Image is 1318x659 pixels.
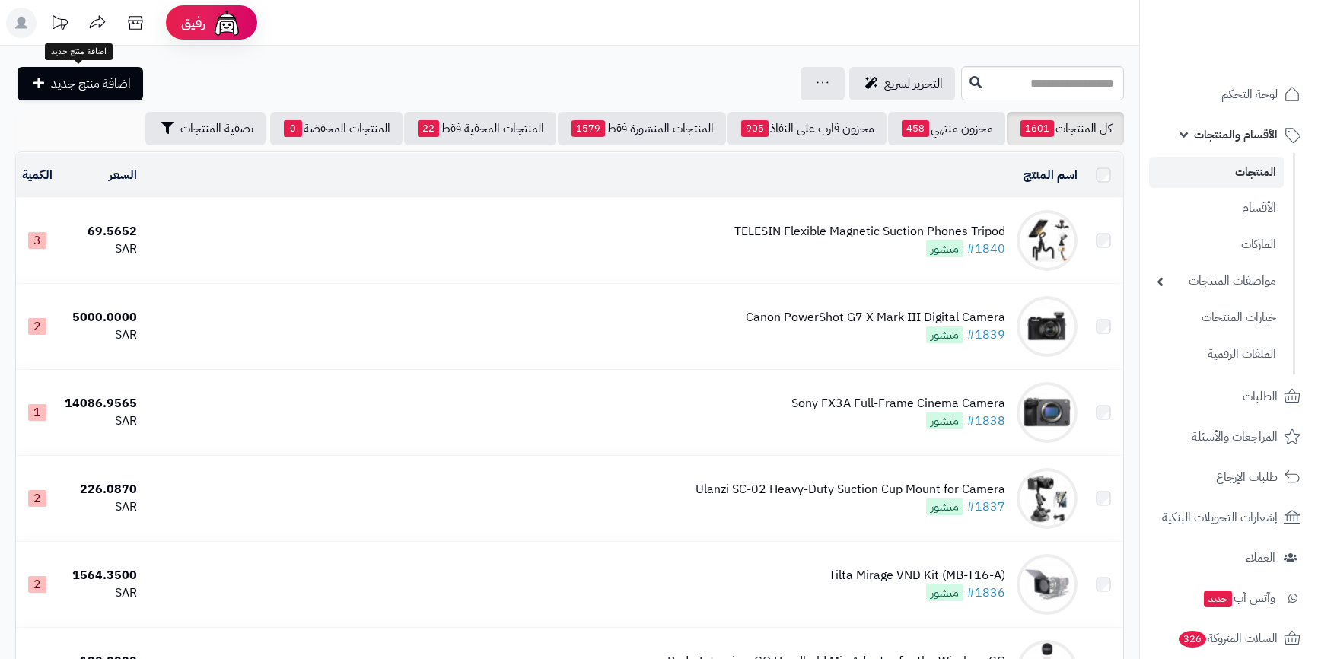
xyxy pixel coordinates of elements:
[1149,620,1309,657] a: السلات المتروكة326
[1017,382,1078,443] img: Sony FX3A Full-Frame Cinema Camera
[926,584,963,601] span: منشور
[1246,547,1275,568] span: العملاء
[1215,38,1304,70] img: logo-2.png
[40,8,78,42] a: تحديثات المنصة
[1149,540,1309,576] a: العملاء
[65,326,137,344] div: SAR
[22,166,53,184] a: الكمية
[1149,580,1309,616] a: وآتس آبجديد
[65,567,137,584] div: 1564.3500
[284,120,302,137] span: 0
[418,120,439,137] span: 22
[966,412,1005,430] a: #1838
[1020,120,1054,137] span: 1601
[1149,301,1284,334] a: خيارات المنتجات
[28,404,46,421] span: 1
[1149,157,1284,188] a: المنتجات
[1017,296,1078,357] img: Canon PowerShot G7 X Mark III Digital Camera
[65,309,137,326] div: 5000.0000
[1177,628,1278,649] span: السلات المتروكة
[1149,378,1309,415] a: الطلبات
[926,240,963,257] span: منشور
[1243,386,1278,407] span: الطلبات
[1149,192,1284,224] a: الأقسام
[926,412,963,429] span: منشور
[1204,591,1232,607] span: جديد
[966,498,1005,516] a: #1837
[145,112,266,145] button: تصفية المنتجات
[28,576,46,593] span: 2
[1149,338,1284,371] a: الملفات الرقمية
[65,481,137,498] div: 226.0870
[65,584,137,602] div: SAR
[571,120,605,137] span: 1579
[51,75,131,93] span: اضافة منتج جديد
[28,490,46,507] span: 2
[1149,419,1309,455] a: المراجعات والأسئلة
[791,395,1005,412] div: Sony FX3A Full-Frame Cinema Camera
[180,119,253,138] span: تصفية المنتجات
[1202,587,1275,609] span: وآتس آب
[270,112,403,145] a: المنتجات المخفضة0
[696,481,1005,498] div: Ulanzi SC-02 Heavy-Duty Suction Cup Mount for Camera
[1149,265,1284,298] a: مواصفات المنتجات
[1194,124,1278,145] span: الأقسام والمنتجات
[902,120,929,137] span: 458
[966,240,1005,258] a: #1840
[966,326,1005,344] a: #1839
[1007,112,1124,145] a: كل المنتجات1601
[746,309,1005,326] div: Canon PowerShot G7 X Mark III Digital Camera
[28,318,46,335] span: 2
[404,112,556,145] a: المنتجات المخفية فقط22
[1192,426,1278,447] span: المراجعات والأسئلة
[926,326,963,343] span: منشور
[18,67,143,100] a: اضافة منتج جديد
[558,112,726,145] a: المنتجات المنشورة فقط1579
[926,498,963,515] span: منشور
[1149,228,1284,261] a: الماركات
[1149,499,1309,536] a: إشعارات التحويلات البنكية
[1149,459,1309,495] a: طلبات الإرجاع
[65,395,137,412] div: 14086.9565
[65,223,137,240] div: 69.5652
[734,223,1005,240] div: TELESIN Flexible Magnetic Suction Phones Tripod
[829,567,1005,584] div: Tilta Mirage VND Kit (MB-T16-A)
[109,166,137,184] a: السعر
[1162,507,1278,528] span: إشعارات التحويلات البنكية
[884,75,943,93] span: التحرير لسريع
[1216,466,1278,488] span: طلبات الإرجاع
[966,584,1005,602] a: #1836
[1017,554,1078,615] img: Tilta Mirage VND Kit (MB-T16-A)
[212,8,242,38] img: ai-face.png
[1017,210,1078,271] img: TELESIN Flexible Magnetic Suction Phones Tripod
[1017,468,1078,529] img: Ulanzi SC-02 Heavy-Duty Suction Cup Mount for Camera
[1221,84,1278,105] span: لوحة التحكم
[65,498,137,516] div: SAR
[1024,166,1078,184] a: اسم المنتج
[65,240,137,258] div: SAR
[741,120,769,137] span: 905
[1149,76,1309,113] a: لوحة التحكم
[849,67,955,100] a: التحرير لسريع
[28,232,46,249] span: 3
[727,112,887,145] a: مخزون قارب على النفاذ905
[888,112,1005,145] a: مخزون منتهي458
[1179,631,1206,648] span: 326
[45,43,113,60] div: اضافة منتج جديد
[65,412,137,430] div: SAR
[181,14,205,32] span: رفيق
